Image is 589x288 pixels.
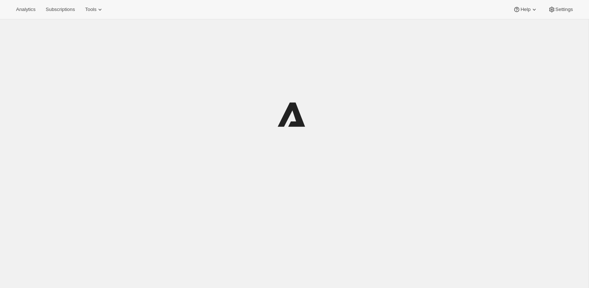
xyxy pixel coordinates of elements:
button: Tools [81,4,108,15]
span: Subscriptions [46,7,75,12]
button: Subscriptions [41,4,79,15]
button: Analytics [12,4,40,15]
span: Analytics [16,7,35,12]
span: Help [520,7,530,12]
span: Settings [555,7,573,12]
span: Tools [85,7,96,12]
button: Settings [544,4,577,15]
button: Help [509,4,542,15]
